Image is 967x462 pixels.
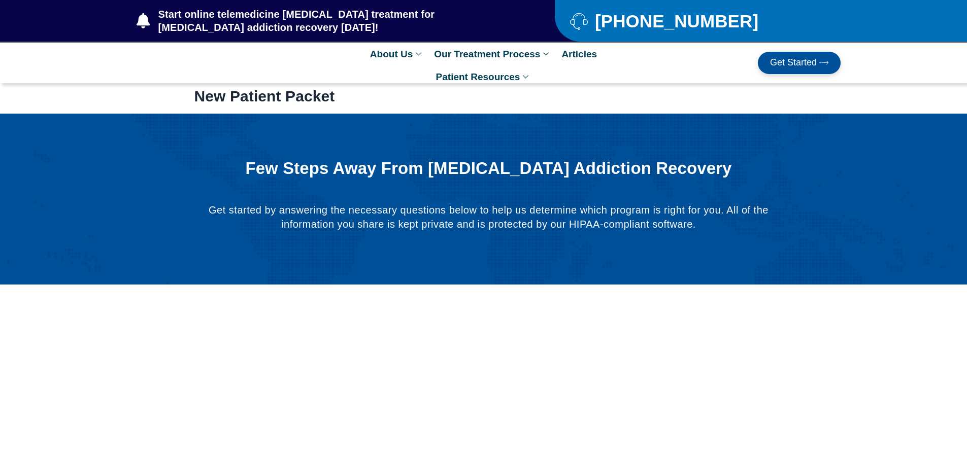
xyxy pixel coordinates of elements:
[592,15,758,27] span: [PHONE_NUMBER]
[556,43,602,65] a: Articles
[431,65,537,88] a: Patient Resources
[156,8,515,34] span: Start online telemedicine [MEDICAL_DATA] treatment for [MEDICAL_DATA] addiction recovery [DATE]!
[233,159,744,177] h1: Few Steps Away From [MEDICAL_DATA] Addiction Recovery
[194,87,773,105] h1: New Patient Packet
[208,203,769,231] p: Get started by answering the necessary questions below to help us determine which program is righ...
[758,52,841,74] a: Get Started
[365,43,429,65] a: About Us
[770,58,817,68] span: Get Started
[137,8,514,34] a: Start online telemedicine [MEDICAL_DATA] treatment for [MEDICAL_DATA] addiction recovery [DATE]!
[570,12,815,30] a: [PHONE_NUMBER]
[429,43,556,65] a: Our Treatment Process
